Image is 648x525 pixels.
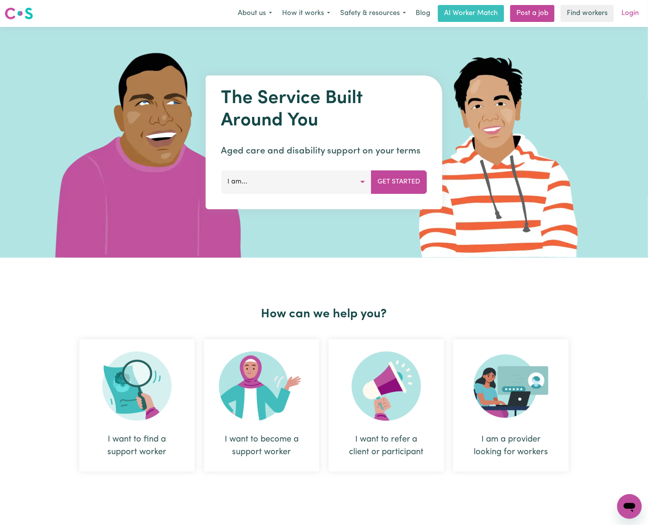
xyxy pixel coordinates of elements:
[277,5,335,22] button: How it works
[472,433,550,458] div: I am a provider looking for workers
[335,5,411,22] button: Safety & resources
[561,5,614,22] a: Find workers
[102,352,172,421] img: Search
[438,5,504,22] a: AI Worker Match
[617,494,642,519] iframe: Button to launch messaging window
[98,433,176,458] div: I want to find a support worker
[221,170,372,193] button: I am...
[474,352,548,421] img: Provider
[221,88,427,132] h1: The Service Built Around You
[5,5,33,22] a: Careseekers logo
[617,5,643,22] a: Login
[79,339,195,472] div: I want to find a support worker
[5,7,33,20] img: Careseekers logo
[204,339,319,472] div: I want to become a support worker
[222,433,301,458] div: I want to become a support worker
[233,5,277,22] button: About us
[371,170,427,193] button: Get Started
[453,339,569,472] div: I am a provider looking for workers
[219,352,304,421] img: Become Worker
[411,5,435,22] a: Blog
[510,5,554,22] a: Post a job
[75,307,573,322] h2: How can we help you?
[347,433,426,458] div: I want to refer a client or participant
[329,339,444,472] div: I want to refer a client or participant
[352,352,421,421] img: Refer
[221,144,427,158] p: Aged care and disability support on your terms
